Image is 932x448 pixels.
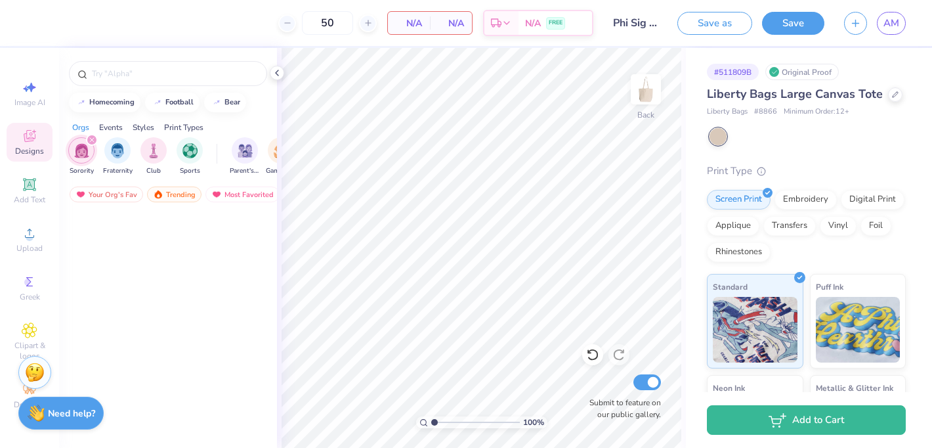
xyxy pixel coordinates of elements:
div: Orgs [72,122,89,133]
span: Minimum Order: 12 + [784,106,849,118]
span: Decorate [14,399,45,410]
div: Original Proof [765,64,839,80]
img: trend_line.gif [211,99,222,106]
img: trend_line.gif [152,99,163,106]
button: filter button [177,137,203,176]
span: Standard [713,280,748,294]
a: AM [877,12,906,35]
div: filter for Parent's Weekend [230,137,260,176]
button: Save as [677,12,752,35]
input: – – [302,11,353,35]
div: Styles [133,122,154,133]
button: filter button [266,137,296,176]
div: filter for Fraternity [103,137,133,176]
div: Foil [860,216,891,236]
div: Print Type [707,164,906,179]
div: Trending [147,187,201,202]
img: most_fav.gif [211,190,222,199]
span: Sorority [70,166,94,176]
input: Untitled Design [603,10,667,36]
img: Club Image [146,143,161,158]
label: Submit to feature on our public gallery. [582,397,661,420]
span: Sports [180,166,200,176]
img: Sports Image [182,143,198,158]
span: # 8866 [754,106,777,118]
div: filter for Club [140,137,167,176]
span: Designs [15,146,44,156]
img: trend_line.gif [76,99,87,106]
div: Most Favorited [205,187,280,202]
div: bear [224,99,240,106]
button: filter button [230,137,260,176]
span: FREE [549,18,562,28]
span: Greek [20,292,40,302]
span: Liberty Bags Large Canvas Tote [707,86,883,102]
button: homecoming [69,93,140,112]
div: football [165,99,194,106]
strong: Need help? [48,407,95,420]
span: Liberty Bags [707,106,748,118]
span: N/A [525,16,541,30]
button: filter button [68,137,95,176]
span: Clipart & logos [7,340,53,361]
div: # 511809B [707,64,759,80]
input: Try "Alpha" [91,67,259,80]
img: trending.gif [153,190,163,199]
div: filter for Sports [177,137,203,176]
button: football [145,93,200,112]
div: Applique [707,216,759,236]
div: Digital Print [841,190,904,210]
div: Embroidery [774,190,837,210]
div: Back [637,109,654,121]
img: Fraternity Image [110,143,125,158]
img: Puff Ink [816,297,900,363]
img: Parent's Weekend Image [238,143,253,158]
div: Rhinestones [707,242,771,262]
div: Screen Print [707,190,771,210]
div: Transfers [763,216,816,236]
span: AM [883,16,899,31]
div: Events [99,122,123,133]
span: N/A [396,16,422,30]
div: Print Types [164,122,203,133]
span: N/A [438,16,464,30]
span: Neon Ink [713,381,745,395]
span: Metallic & Glitter Ink [816,381,893,395]
span: Parent's Weekend [230,166,260,176]
span: Fraternity [103,166,133,176]
div: homecoming [89,99,135,106]
img: Game Day Image [274,143,289,158]
div: filter for Sorority [68,137,95,176]
span: Image AI [14,97,45,108]
span: Game Day [266,166,296,176]
span: 100 % [523,416,544,428]
span: Upload [16,243,43,254]
img: Standard [713,297,797,363]
div: filter for Game Day [266,137,296,176]
div: Vinyl [820,216,857,236]
div: Your Org's Fav [70,187,143,202]
span: Puff Ink [816,280,843,294]
button: Add to Cart [707,405,906,435]
img: Back [633,76,659,102]
button: filter button [103,137,133,176]
img: most_fav.gif [75,190,86,199]
button: Save [762,12,824,35]
img: Sorority Image [74,143,89,158]
span: Add Text [14,194,45,205]
button: filter button [140,137,167,176]
span: Club [146,166,161,176]
button: bear [204,93,246,112]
